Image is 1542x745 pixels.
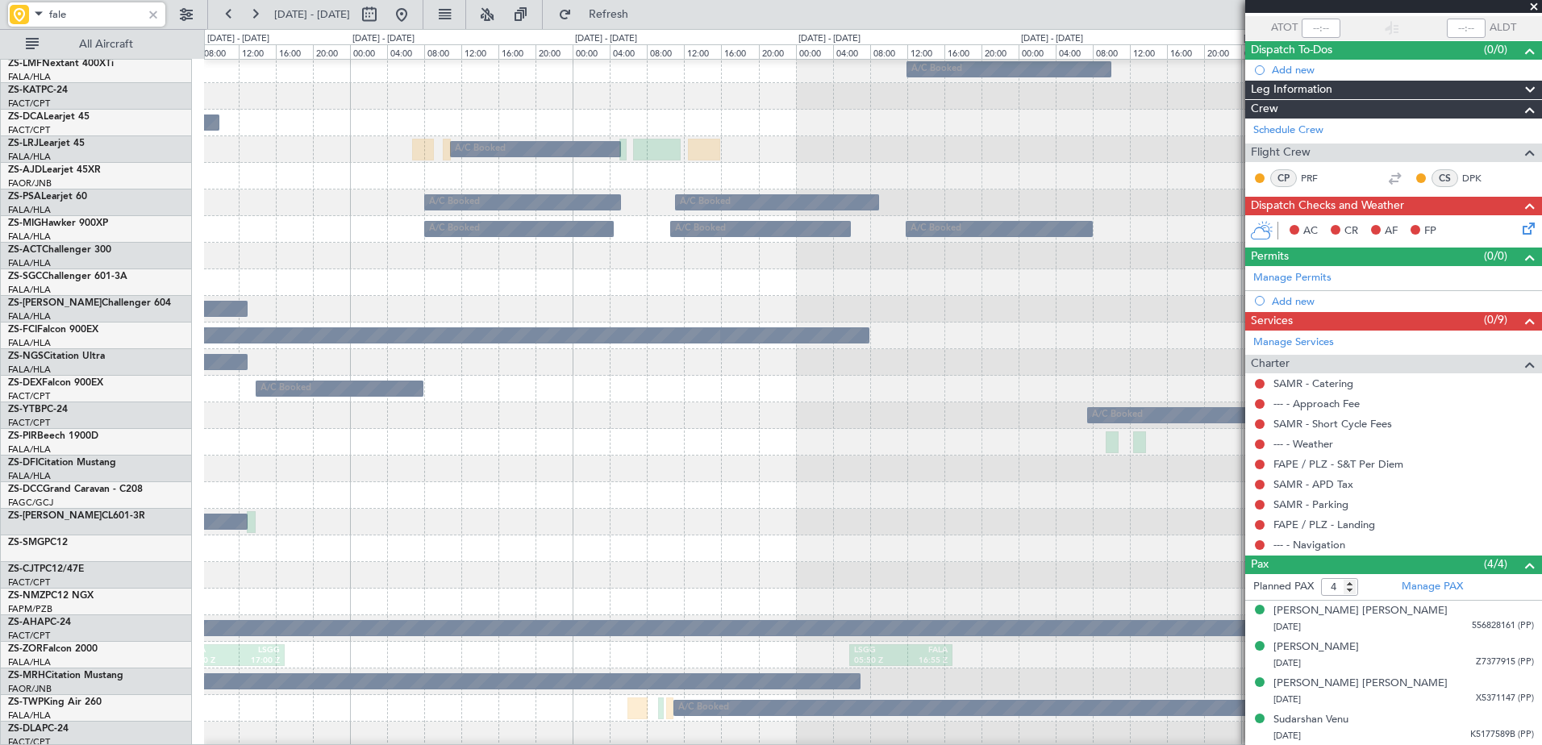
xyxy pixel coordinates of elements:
[610,44,647,59] div: 04:00
[8,724,42,734] span: ZS-DLA
[8,192,87,202] a: ZS-PSALearjet 60
[1484,248,1507,264] span: (0/0)
[207,32,269,46] div: [DATE] - [DATE]
[1244,32,1306,46] div: [DATE] - [DATE]
[870,44,907,59] div: 08:00
[260,377,311,401] div: A/C Booked
[1273,657,1301,669] span: [DATE]
[8,431,37,441] span: ZS-PIR
[8,710,51,722] a: FALA/HLA
[796,44,833,59] div: 00:00
[8,591,94,601] a: ZS-NMZPC12 NGX
[8,352,44,361] span: ZS-NGS
[1093,44,1130,59] div: 08:00
[8,272,42,281] span: ZS-SGC
[8,272,127,281] a: ZS-SGCChallenger 601-3A
[575,9,643,20] span: Refresh
[551,2,648,27] button: Refresh
[8,139,39,148] span: ZS-LRJ
[1251,248,1289,266] span: Permits
[8,538,68,547] a: ZS-SMGPC12
[1270,169,1297,187] div: CP
[1273,377,1353,390] a: SAMR - Catering
[678,696,729,720] div: A/C Booked
[8,485,143,494] a: ZS-DCCGrand Caravan - C208
[8,325,37,335] span: ZS-FCI
[684,44,721,59] div: 12:00
[8,538,44,547] span: ZS-SMG
[1273,712,1348,728] div: Sudarshan Venu
[8,151,51,163] a: FALA/HLA
[1273,621,1301,633] span: [DATE]
[1253,579,1314,595] label: Planned PAX
[573,44,610,59] div: 00:00
[1344,223,1358,239] span: CR
[1385,223,1398,239] span: AF
[8,431,98,441] a: ZS-PIRBeech 1900D
[901,645,948,656] div: FALA
[8,724,69,734] a: ZS-DLAPC-24
[8,231,51,243] a: FALA/HLA
[8,458,116,468] a: ZS-DFICitation Mustang
[911,217,961,241] div: A/C Booked
[1484,41,1507,58] span: (0/0)
[1251,355,1290,373] span: Charter
[944,44,981,59] div: 16:00
[8,564,84,574] a: ZS-CJTPC12/47E
[1273,639,1359,656] div: [PERSON_NAME]
[536,44,573,59] div: 20:00
[8,352,105,361] a: ZS-NGSCitation Ultra
[8,85,41,95] span: ZS-KAT
[429,217,480,241] div: A/C Booked
[387,44,424,59] div: 04:00
[1273,417,1392,431] a: SAMR - Short Cycle Fees
[680,190,731,214] div: A/C Booked
[1253,123,1323,139] a: Schedule Crew
[8,564,40,574] span: ZS-CJT
[8,310,51,323] a: FALA/HLA
[8,417,50,429] a: FACT/CPT
[8,618,71,627] a: ZS-AHAPC-24
[8,644,98,654] a: ZS-ZORFalcon 2000
[8,165,42,175] span: ZS-AJD
[901,656,948,667] div: 16:55 Z
[239,44,276,59] div: 12:00
[8,112,44,122] span: ZS-DCA
[1273,477,1353,491] a: SAMR - APD Tax
[8,245,111,255] a: ZS-ACTChallenger 300
[1301,171,1337,185] a: PRF
[8,124,50,136] a: FACT/CPT
[1021,32,1083,46] div: [DATE] - [DATE]
[1251,556,1269,574] span: Pax
[8,671,123,680] a: ZS-MRHCitation Mustang
[8,204,51,216] a: FALA/HLA
[201,44,238,59] div: 08:00
[186,656,233,667] div: 06:00 Z
[8,298,171,308] a: ZS-[PERSON_NAME]Challenger 604
[1484,556,1507,572] span: (4/4)
[1273,437,1333,451] a: --- - Weather
[1251,197,1404,215] span: Dispatch Checks and Weather
[1432,169,1458,187] div: CS
[1251,41,1332,60] span: Dispatch To-Dos
[8,337,51,349] a: FALA/HLA
[8,603,52,615] a: FAPM/PZB
[186,645,233,656] div: FALA
[8,697,102,707] a: ZS-TWPKing Air 260
[1470,728,1534,742] span: K5177589B (PP)
[1019,44,1056,59] div: 00:00
[1253,335,1334,351] a: Manage Services
[455,137,506,161] div: A/C Booked
[8,219,41,228] span: ZS-MIG
[8,165,101,175] a: ZS-AJDLearjet 45XR
[907,44,944,59] div: 12:00
[8,378,103,388] a: ZS-DEXFalcon 900EX
[424,44,461,59] div: 08:00
[8,683,52,695] a: FAOR/JNB
[1204,44,1241,59] div: 20:00
[1251,144,1311,162] span: Flight Crew
[1302,19,1340,38] input: --:--
[8,71,51,83] a: FALA/HLA
[8,591,45,601] span: ZS-NMZ
[1424,223,1436,239] span: FP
